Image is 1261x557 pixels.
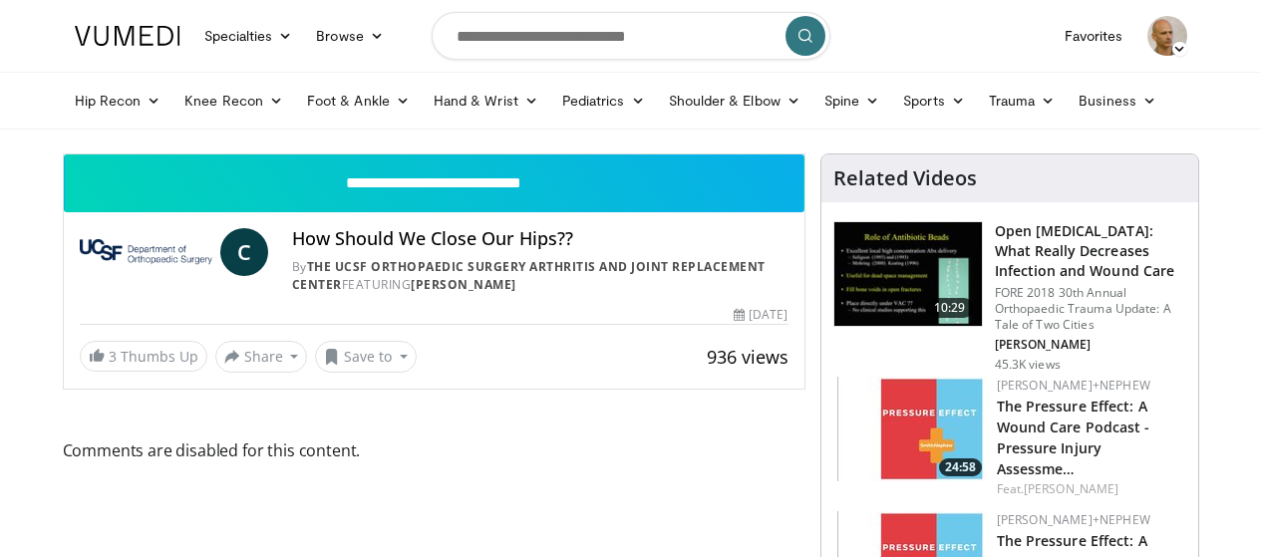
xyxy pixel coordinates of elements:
[304,16,396,56] a: Browse
[995,285,1186,333] p: FORE 2018 30th Annual Orthopaedic Trauma Update: A Tale of Two Cities
[995,357,1061,373] p: 45.3K views
[63,437,805,463] span: Comments are disabled for this content.
[707,345,788,369] span: 936 views
[939,458,982,476] span: 24:58
[997,397,1150,478] a: The Pressure Effect: A Wound Care Podcast - Pressure Injury Assessme…
[977,81,1068,121] a: Trauma
[215,341,308,373] button: Share
[833,221,1186,373] a: 10:29 Open [MEDICAL_DATA]: What Really Decreases Infection and Wound Care FORE 2018 30th Annual O...
[80,228,212,276] img: The UCSF Orthopaedic Surgery Arthritis and Joint Replacement Center
[220,228,268,276] a: C
[833,166,977,190] h4: Related Videos
[315,341,417,373] button: Save to
[1067,81,1168,121] a: Business
[995,221,1186,281] h3: Open [MEDICAL_DATA]: What Really Decreases Infection and Wound Care
[837,377,987,481] img: 2a658e12-bd38-46e9-9f21-8239cc81ed40.150x105_q85_crop-smart_upscale.jpg
[172,81,295,121] a: Knee Recon
[812,81,891,121] a: Spine
[292,228,788,250] h4: How Should We Close Our Hips??
[550,81,657,121] a: Pediatrics
[997,480,1182,498] div: Feat.
[997,511,1150,528] a: [PERSON_NAME]+Nephew
[295,81,422,121] a: Foot & Ankle
[422,81,550,121] a: Hand & Wrist
[657,81,812,121] a: Shoulder & Elbow
[75,26,180,46] img: VuMedi Logo
[1147,16,1187,56] img: Avatar
[292,258,766,293] a: The UCSF Orthopaedic Surgery Arthritis and Joint Replacement Center
[997,377,1150,394] a: [PERSON_NAME]+Nephew
[891,81,977,121] a: Sports
[292,258,788,294] div: By FEATURING
[1053,16,1135,56] a: Favorites
[63,81,173,121] a: Hip Recon
[432,12,830,60] input: Search topics, interventions
[192,16,305,56] a: Specialties
[734,306,788,324] div: [DATE]
[926,298,974,318] span: 10:29
[995,337,1186,353] p: [PERSON_NAME]
[80,341,207,372] a: 3 Thumbs Up
[109,347,117,366] span: 3
[837,377,987,481] a: 24:58
[834,222,982,326] img: ded7be61-cdd8-40fc-98a3-de551fea390e.150x105_q85_crop-smart_upscale.jpg
[411,276,516,293] a: [PERSON_NAME]
[1024,480,1118,497] a: [PERSON_NAME]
